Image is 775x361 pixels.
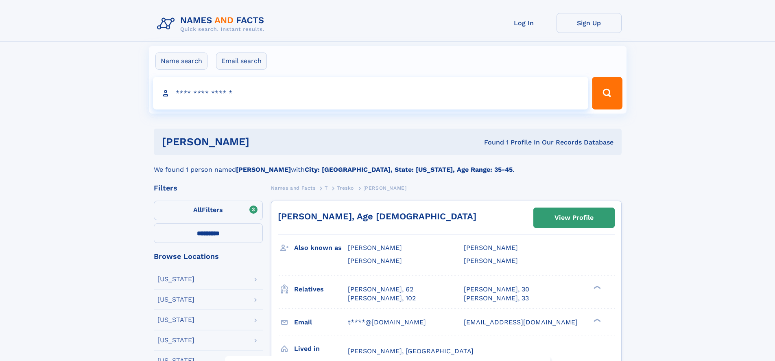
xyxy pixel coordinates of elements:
[294,342,348,356] h3: Lived in
[154,155,622,175] div: We found 1 person named with .
[337,183,354,193] a: Tresko
[153,77,589,109] input: search input
[162,137,367,147] h1: [PERSON_NAME]
[157,317,194,323] div: [US_STATE]
[154,13,271,35] img: Logo Names and Facts
[464,294,529,303] a: [PERSON_NAME], 33
[367,138,613,147] div: Found 1 Profile In Our Records Database
[348,294,416,303] a: [PERSON_NAME], 102
[157,337,194,343] div: [US_STATE]
[294,241,348,255] h3: Also known as
[348,347,474,355] span: [PERSON_NAME], [GEOGRAPHIC_DATA]
[154,253,263,260] div: Browse Locations
[464,244,518,252] span: [PERSON_NAME]
[236,166,291,173] b: [PERSON_NAME]
[592,317,601,323] div: ❯
[325,183,328,193] a: T
[271,183,316,193] a: Names and Facts
[155,53,207,70] label: Name search
[555,208,594,227] div: View Profile
[534,208,614,228] a: View Profile
[278,211,476,221] a: [PERSON_NAME], Age [DEMOGRAPHIC_DATA]
[464,285,529,294] a: [PERSON_NAME], 30
[325,185,328,191] span: T
[592,77,622,109] button: Search Button
[348,257,402,265] span: [PERSON_NAME]
[294,315,348,329] h3: Email
[337,185,354,191] span: Tresko
[154,201,263,220] label: Filters
[154,184,263,192] div: Filters
[216,53,267,70] label: Email search
[305,166,513,173] b: City: [GEOGRAPHIC_DATA], State: [US_STATE], Age Range: 35-45
[157,276,194,282] div: [US_STATE]
[557,13,622,33] a: Sign Up
[157,296,194,303] div: [US_STATE]
[348,244,402,252] span: [PERSON_NAME]
[592,284,601,290] div: ❯
[491,13,557,33] a: Log In
[464,257,518,265] span: [PERSON_NAME]
[464,318,578,326] span: [EMAIL_ADDRESS][DOMAIN_NAME]
[348,285,413,294] a: [PERSON_NAME], 62
[363,185,407,191] span: [PERSON_NAME]
[294,282,348,296] h3: Relatives
[193,206,202,214] span: All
